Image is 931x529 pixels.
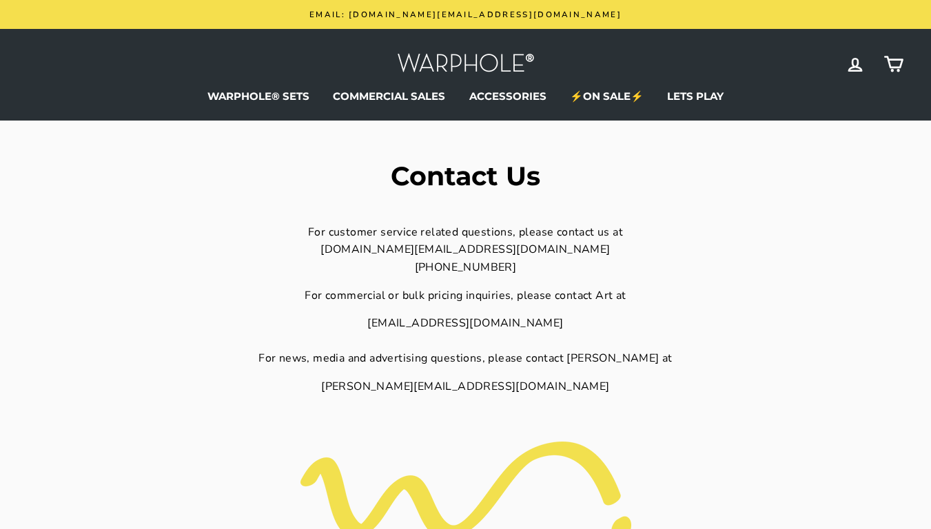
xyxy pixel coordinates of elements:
div: [PERSON_NAME][EMAIL_ADDRESS][DOMAIN_NAME] [139,378,792,396]
a: ⚡ON SALE⚡ [560,86,654,107]
div: [DOMAIN_NAME][EMAIL_ADDRESS][DOMAIN_NAME] [139,241,792,259]
div: [PHONE_NUMBER] [139,259,792,277]
div: [EMAIL_ADDRESS][DOMAIN_NAME] For news, media and advertising questions, please contact [PERSON_NA... [139,315,792,368]
img: Warphole [397,50,535,79]
a: LETS PLAY [657,86,734,107]
span: Email: [DOMAIN_NAME][EMAIL_ADDRESS][DOMAIN_NAME] [309,9,622,20]
div: For commercial or bulk pricing inquiries, please contact Art at [139,287,792,305]
div: For customer service related questions, please contact us at [139,224,792,242]
ul: Primary [28,86,903,107]
h1: Contact Us [139,163,792,189]
a: COMMERCIAL SALES [323,86,456,107]
a: ACCESSORIES [459,86,557,107]
a: WARPHOLE® SETS [197,86,320,107]
a: Email: [DOMAIN_NAME][EMAIL_ADDRESS][DOMAIN_NAME] [31,7,900,22]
